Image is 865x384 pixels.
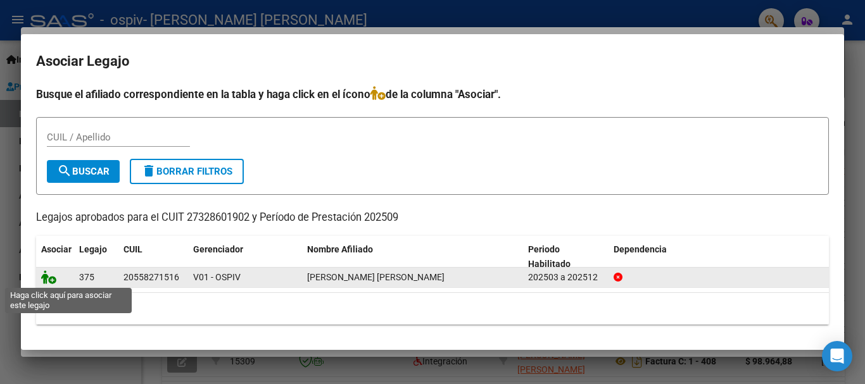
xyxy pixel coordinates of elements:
[36,293,829,325] div: 1 registros
[47,160,120,183] button: Buscar
[118,236,188,278] datatable-header-cell: CUIL
[130,159,244,184] button: Borrar Filtros
[307,244,373,254] span: Nombre Afiliado
[57,163,72,178] mat-icon: search
[188,236,302,278] datatable-header-cell: Gerenciador
[193,244,243,254] span: Gerenciador
[123,244,142,254] span: CUIL
[523,236,609,278] datatable-header-cell: Periodo Habilitado
[123,270,179,285] div: 20558271516
[79,244,107,254] span: Legajo
[36,210,829,226] p: Legajos aprobados para el CUIT 27328601902 y Período de Prestación 202509
[614,244,667,254] span: Dependencia
[307,272,445,282] span: ARRIETA HERRERA JOSUE OSCAR
[41,244,72,254] span: Asociar
[36,49,829,73] h2: Asociar Legajo
[36,236,74,278] datatable-header-cell: Asociar
[193,272,241,282] span: V01 - OSPIV
[79,272,94,282] span: 375
[141,163,156,178] mat-icon: delete
[141,166,232,177] span: Borrar Filtros
[528,244,571,269] span: Periodo Habilitado
[74,236,118,278] datatable-header-cell: Legajo
[609,236,830,278] datatable-header-cell: Dependencia
[528,270,603,285] div: 202503 a 202512
[822,341,852,371] div: Open Intercom Messenger
[302,236,523,278] datatable-header-cell: Nombre Afiliado
[36,86,829,102] h4: Busque el afiliado correspondiente en la tabla y haga click en el ícono de la columna "Asociar".
[57,166,110,177] span: Buscar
